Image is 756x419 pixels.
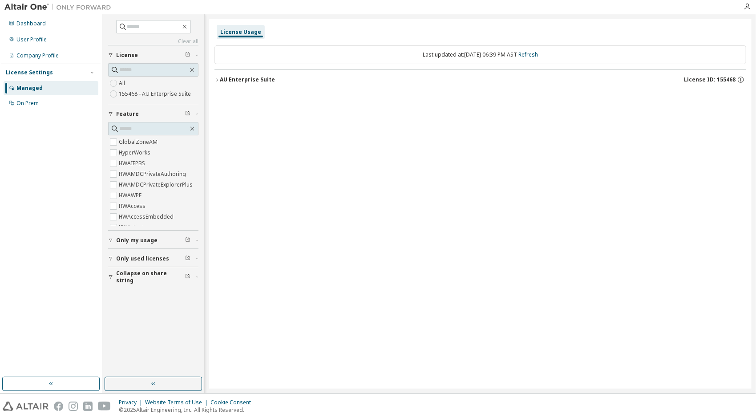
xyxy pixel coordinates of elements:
[116,270,185,284] span: Collapse on share string
[108,231,198,250] button: Only my usage
[116,255,169,262] span: Only used licenses
[116,52,138,59] span: License
[119,406,256,414] p: © 2025 Altair Engineering, Inc. All Rights Reserved.
[16,52,59,59] div: Company Profile
[185,237,190,244] span: Clear filter
[116,237,158,244] span: Only my usage
[16,36,47,43] div: User Profile
[119,212,175,222] label: HWAccessEmbedded
[3,402,49,411] img: altair_logo.svg
[119,169,188,179] label: HWAMDCPrivateAuthoring
[119,190,143,201] label: HWAWPF
[6,69,53,76] div: License Settings
[185,255,190,262] span: Clear filter
[119,89,193,99] label: 155468 - AU Enterprise Suite
[16,100,39,107] div: On Prem
[220,28,261,36] div: License Usage
[108,38,198,45] a: Clear all
[220,76,275,83] div: AU Enterprise Suite
[4,3,116,12] img: Altair One
[54,402,63,411] img: facebook.svg
[119,158,147,169] label: HWAIFPBS
[108,45,198,65] button: License
[119,179,194,190] label: HWAMDCPrivateExplorerPlus
[185,110,190,118] span: Clear filter
[16,20,46,27] div: Dashboard
[210,399,256,406] div: Cookie Consent
[108,267,198,287] button: Collapse on share string
[16,85,43,92] div: Managed
[119,399,145,406] div: Privacy
[108,249,198,268] button: Only used licenses
[98,402,111,411] img: youtube.svg
[119,222,149,233] label: HWActivate
[83,402,93,411] img: linkedin.svg
[185,52,190,59] span: Clear filter
[119,78,127,89] label: All
[684,76,736,83] span: License ID: 155468
[518,51,538,58] a: Refresh
[69,402,78,411] img: instagram.svg
[214,45,746,64] div: Last updated at: [DATE] 06:39 PM AST
[116,110,139,118] span: Feature
[145,399,210,406] div: Website Terms of Use
[185,273,190,281] span: Clear filter
[108,104,198,124] button: Feature
[119,137,159,147] label: GlobalZoneAM
[214,70,746,89] button: AU Enterprise SuiteLicense ID: 155468
[119,147,152,158] label: HyperWorks
[119,201,147,212] label: HWAccess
